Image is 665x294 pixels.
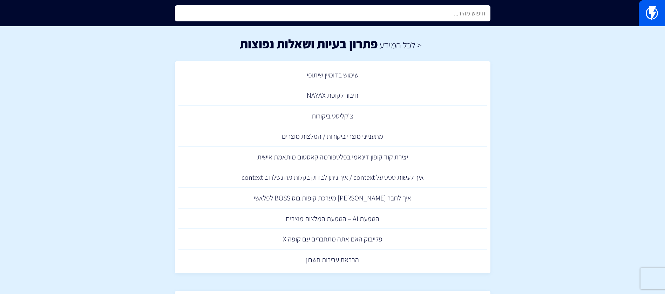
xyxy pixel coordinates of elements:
[178,167,487,188] a: איך לעשות טסט על context / איך ניתן לבדוק בקלות מה נשלח ב context
[178,126,487,147] a: מתענייני מוצרי ביקורות / המלצות מוצרים
[240,37,378,51] h1: פתרון בעיות ושאלות נפוצות
[178,85,487,106] a: חיבור לקופת NAYAX
[178,65,487,86] a: שימוש בדומיין שיתופי
[178,106,487,127] a: צ'קליסט ביקורות
[178,208,487,229] a: הטמעת AI – הטמעת המלצות מוצרים
[175,5,490,21] input: חיפוש מהיר...
[178,147,487,167] a: יצירת קוד קופון דינאמי בפלטפורמה קאסטום מותאמת אישית
[178,249,487,270] a: הבראת עבירות חשבון
[178,188,487,208] a: איך לחבר [PERSON_NAME] מערכת קופות בוס BOSS לפלאשי
[178,229,487,249] a: פלייבוק האם אתה מתחברים עם קופה X
[379,39,422,51] a: < לכל המידע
